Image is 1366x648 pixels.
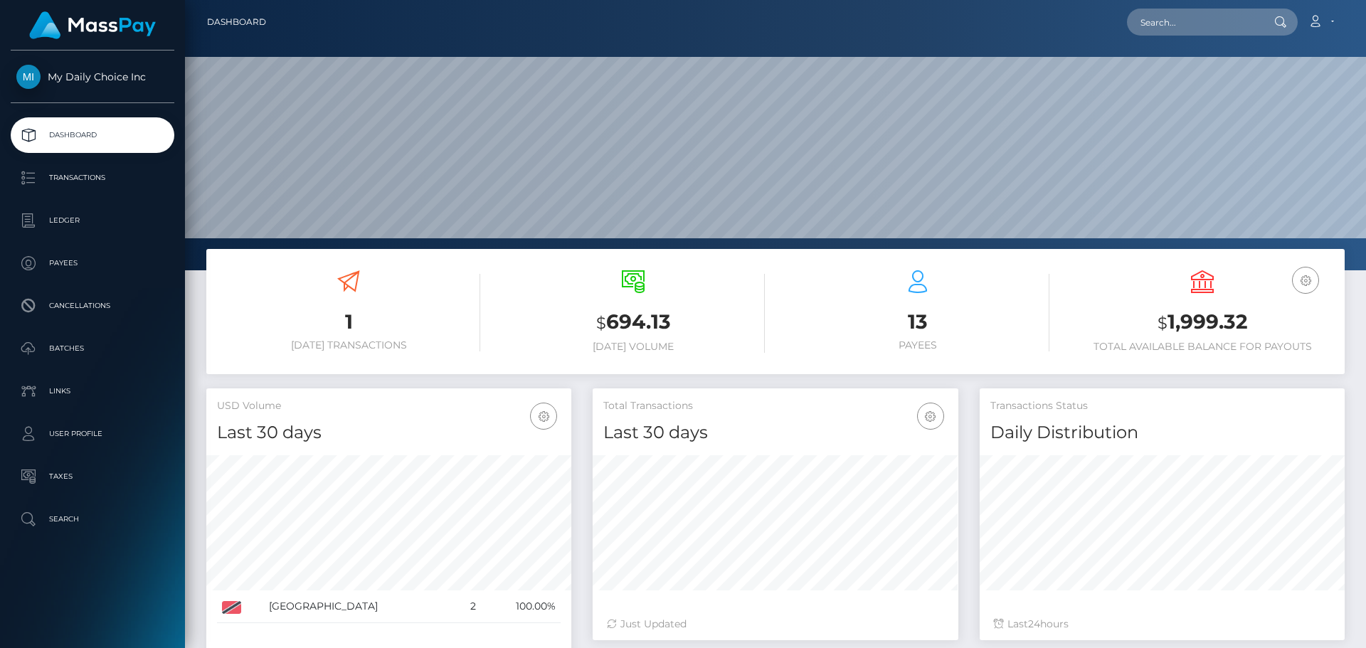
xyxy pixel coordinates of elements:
[990,420,1334,445] h4: Daily Distribution
[1127,9,1261,36] input: Search...
[16,167,169,188] p: Transactions
[11,117,174,153] a: Dashboard
[207,7,266,37] a: Dashboard
[16,338,169,359] p: Batches
[217,399,561,413] h5: USD Volume
[11,245,174,281] a: Payees
[16,423,169,445] p: User Profile
[217,420,561,445] h4: Last 30 days
[502,341,765,353] h6: [DATE] Volume
[11,70,174,83] span: My Daily Choice Inc
[16,124,169,146] p: Dashboard
[994,617,1330,632] div: Last hours
[264,590,455,623] td: [GEOGRAPHIC_DATA]
[16,295,169,317] p: Cancellations
[607,617,943,632] div: Just Updated
[11,501,174,537] a: Search
[16,65,41,89] img: My Daily Choice Inc
[217,339,480,351] h6: [DATE] Transactions
[603,420,947,445] h4: Last 30 days
[16,253,169,274] p: Payees
[786,308,1049,336] h3: 13
[11,203,174,238] a: Ledger
[16,466,169,487] p: Taxes
[11,288,174,324] a: Cancellations
[11,331,174,366] a: Batches
[786,339,1049,351] h6: Payees
[1071,341,1334,353] h6: Total Available Balance for Payouts
[1028,617,1040,630] span: 24
[11,160,174,196] a: Transactions
[596,313,606,333] small: $
[16,381,169,402] p: Links
[1158,313,1168,333] small: $
[11,373,174,409] a: Links
[481,590,561,623] td: 100.00%
[11,416,174,452] a: User Profile
[455,590,480,623] td: 2
[29,11,156,39] img: MassPay Logo
[217,308,480,336] h3: 1
[11,459,174,494] a: Taxes
[502,308,765,337] h3: 694.13
[222,601,241,614] img: TT.png
[16,210,169,231] p: Ledger
[16,509,169,530] p: Search
[990,399,1334,413] h5: Transactions Status
[1071,308,1334,337] h3: 1,999.32
[603,399,947,413] h5: Total Transactions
